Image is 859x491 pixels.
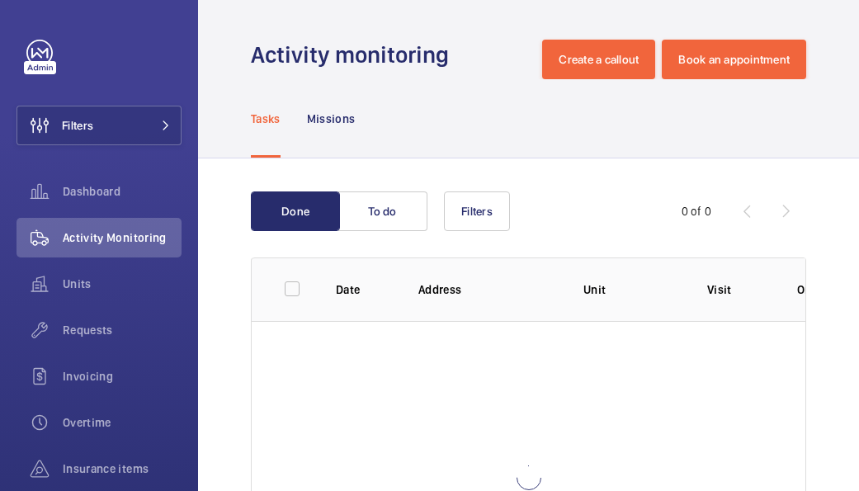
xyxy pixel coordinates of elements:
[17,106,182,145] button: Filters
[63,414,182,431] span: Overtime
[542,40,655,79] button: Create a callout
[251,111,281,127] p: Tasks
[63,460,182,477] span: Insurance items
[682,203,711,220] div: 0 of 0
[63,276,182,292] span: Units
[790,281,846,298] p: On time
[444,191,510,231] button: Filters
[63,229,182,246] span: Activity Monitoring
[251,40,459,70] h1: Activity monitoring
[62,117,93,134] span: Filters
[662,40,806,79] button: Book an appointment
[707,281,763,298] p: Visit
[336,281,392,298] p: Date
[307,111,356,127] p: Missions
[418,281,557,298] p: Address
[338,191,427,231] button: To do
[583,281,681,298] p: Unit
[251,191,340,231] button: Done
[63,368,182,385] span: Invoicing
[461,205,493,218] span: Filters
[63,322,182,338] span: Requests
[63,183,182,200] span: Dashboard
